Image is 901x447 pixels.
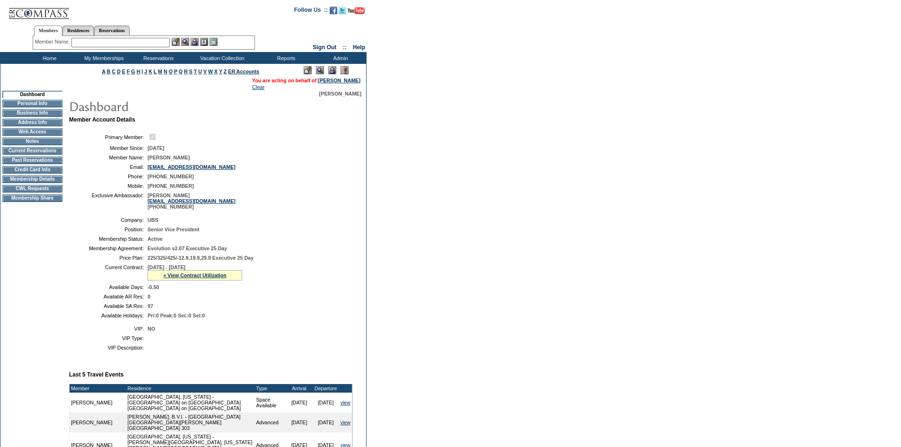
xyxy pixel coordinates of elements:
td: VIP Type: [73,335,144,341]
a: M [158,69,162,74]
a: [EMAIL_ADDRESS][DOMAIN_NAME] [148,164,236,170]
td: Space Available [254,393,286,412]
td: Email: [73,164,144,170]
span: 225/325/425/-12.9,19.9,29.9 Executive 25 Day [148,255,254,261]
td: [PERSON_NAME] [70,412,126,432]
img: Edit Mode [304,66,312,74]
td: Notes [2,138,62,145]
a: Follow us on Twitter [339,9,346,15]
td: Member [70,384,126,393]
td: Personal Info [2,100,62,107]
span: [DATE] - [DATE] [148,264,185,270]
td: CWL Requests [2,185,62,193]
a: Clear [252,84,264,90]
td: Exclusive Ambassador: [73,193,144,210]
img: View [181,38,189,46]
a: view [341,400,350,405]
td: My Memberships [76,52,130,64]
span: 0 [148,294,150,299]
span: -0.50 [148,284,159,290]
a: X [214,69,218,74]
div: Member Name: [35,38,71,46]
a: Members [34,26,63,36]
img: b_calculator.gif [210,38,218,46]
a: R [184,69,188,74]
td: [DATE] [286,393,313,412]
td: Available AR Res: [73,294,144,299]
td: Past Reservations [2,157,62,164]
a: Subscribe to our YouTube Channel [348,9,365,15]
td: Available Days: [73,284,144,290]
td: Member Name: [73,155,144,160]
td: Reports [258,52,312,64]
a: T [194,69,197,74]
td: Follow Us :: [294,6,328,17]
a: Reservations [94,26,130,35]
a: [EMAIL_ADDRESS][DOMAIN_NAME] [148,198,236,204]
span: [DATE] [148,145,164,151]
td: Admin [312,52,367,64]
td: VIP Description: [73,345,144,351]
a: D [117,69,121,74]
b: Last 5 Travel Events [69,371,123,378]
span: Evolution v2.07 Executive 25 Day [148,245,227,251]
td: Mobile: [73,183,144,189]
span: :: [343,44,347,51]
td: Available SA Res: [73,303,144,309]
a: P [174,69,177,74]
td: Current Reservations [2,147,62,155]
a: L [154,69,157,74]
td: [DATE] [313,412,339,432]
span: Senior Vice President [148,227,199,232]
a: K [149,69,152,74]
span: NO [148,326,155,332]
td: Web Access [2,128,62,136]
a: » View Contract Utilization [163,272,227,278]
a: Become our fan on Facebook [330,9,337,15]
td: [DATE] [286,412,313,432]
a: W [208,69,213,74]
td: Primary Member: [73,132,144,141]
a: V [203,69,207,74]
a: A [102,69,105,74]
td: Membership Details [2,175,62,183]
a: I [141,69,143,74]
span: Active [148,236,163,242]
td: Home [21,52,76,64]
td: Address Info [2,119,62,126]
img: Reservations [200,38,208,46]
a: G [131,69,135,74]
td: Membership Status: [73,236,144,242]
img: Follow us on Twitter [339,7,346,14]
td: Dashboard [2,91,62,98]
a: U [198,69,202,74]
a: C [112,69,115,74]
span: Pri:0 Peak:0 Sec:0 Sel:0 [148,313,205,318]
td: [DATE] [313,393,339,412]
td: Vacation Collection [184,52,258,64]
td: Price Plan: [73,255,144,261]
td: Business Info [2,109,62,117]
a: [PERSON_NAME] [318,78,360,83]
a: E [122,69,125,74]
a: view [341,420,350,425]
b: Member Account Details [69,116,135,123]
a: ER Accounts [228,69,259,74]
td: Credit Card Info [2,166,62,174]
img: View Mode [316,66,324,74]
td: Residence [126,384,255,393]
a: Q [179,69,183,74]
a: Y [219,69,222,74]
a: H [137,69,140,74]
a: J [144,69,147,74]
a: Help [353,44,365,51]
img: b_edit.gif [172,38,180,46]
td: Membership Agreement: [73,245,144,251]
td: Arrival [286,384,313,393]
a: Residences [62,26,94,35]
td: [PERSON_NAME], B.V.I. - [GEOGRAPHIC_DATA] [GEOGRAPHIC_DATA][PERSON_NAME] [GEOGRAPHIC_DATA] 303 [126,412,255,432]
a: Z [224,69,227,74]
a: O [169,69,173,74]
a: F [127,69,130,74]
a: Sign Out [313,44,336,51]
